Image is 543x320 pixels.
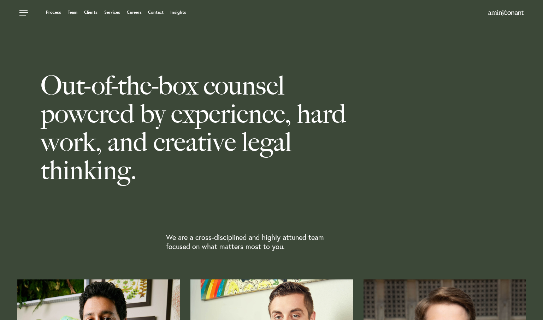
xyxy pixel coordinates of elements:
[488,10,524,16] a: Home
[104,10,120,14] a: Services
[170,10,186,14] a: Insights
[68,10,77,14] a: Team
[488,10,524,16] img: Amini & Conant
[166,233,349,251] p: We are a cross-disciplined and highly attuned team focused on what matters most to you.
[46,10,61,14] a: Process
[84,10,98,14] a: Clients
[148,10,164,14] a: Contact
[127,10,142,14] a: Careers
